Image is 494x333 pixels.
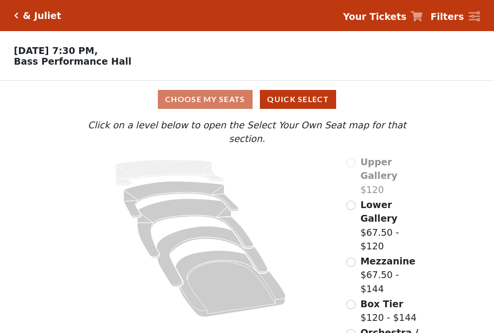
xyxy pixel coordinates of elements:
h5: & Juliet [23,10,61,21]
a: Your Tickets [343,10,423,24]
label: $67.50 - $144 [360,254,426,296]
span: Mezzanine [360,256,415,266]
button: Quick Select [260,90,336,109]
span: Lower Gallery [360,199,397,224]
span: Upper Gallery [360,157,397,181]
path: Orchestra / Parterre Circle - Seats Available: 39 [176,250,286,317]
strong: Your Tickets [343,11,407,22]
a: Click here to go back to filters [14,12,18,19]
label: $120 - $144 [360,297,417,325]
strong: Filters [430,11,464,22]
label: $120 [360,155,426,197]
label: $67.50 - $120 [360,198,426,253]
a: Filters [430,10,480,24]
path: Upper Gallery - Seats Available: 0 [116,160,224,186]
p: Click on a level below to open the Select Your Own Seat map for that section. [68,118,425,146]
path: Lower Gallery - Seats Available: 145 [124,181,239,218]
span: Box Tier [360,298,403,309]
